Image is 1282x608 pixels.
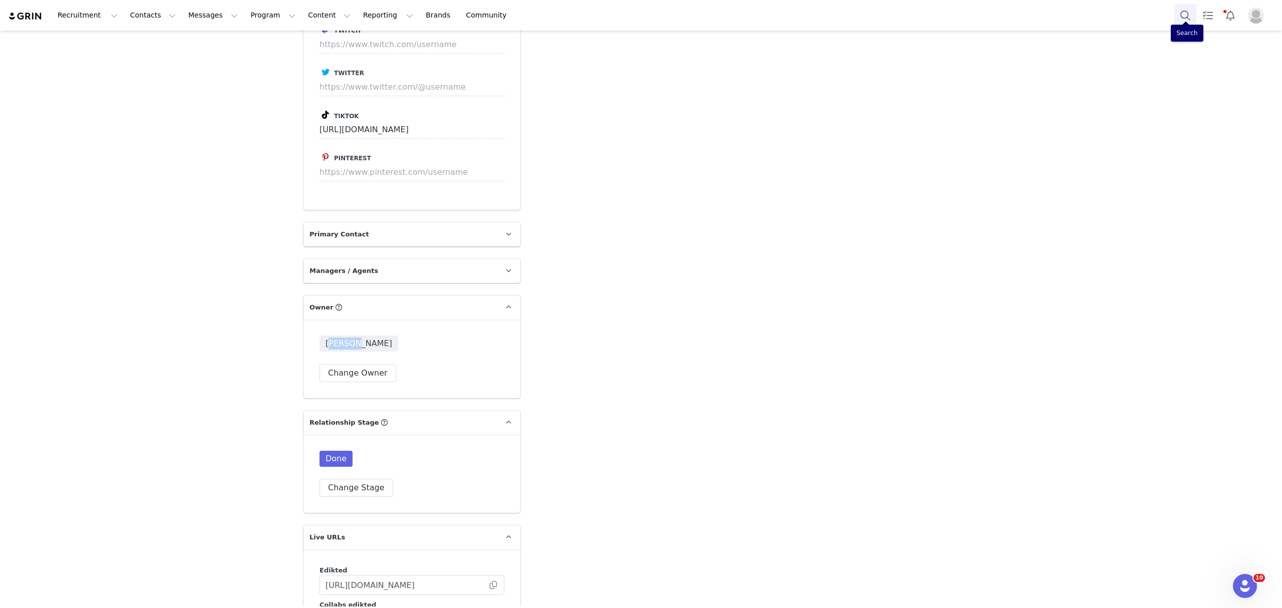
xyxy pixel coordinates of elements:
[309,229,369,239] span: Primary Contact
[8,12,43,21] img: grin logo
[309,532,345,542] span: Live URLs
[420,4,459,27] a: Brands
[357,4,419,27] button: Reporting
[319,451,353,467] span: Done
[1219,4,1241,27] button: Notifications
[1248,8,1264,24] img: placeholder-profile.jpg
[319,364,396,382] button: Change Owner
[1197,4,1219,27] a: Tasks
[319,78,505,96] input: https://www.twitter.com/@username
[309,266,378,276] span: Managers / Agents
[319,163,505,181] input: https://www.pinterest.com/username
[309,302,334,313] span: Owner
[334,70,364,77] span: Twitter
[309,418,379,428] span: Relationship Stage
[1242,8,1274,24] button: Profile
[182,4,244,27] button: Messages
[334,27,361,34] span: Twitch
[319,36,505,54] input: https://www.twitch.com/username
[319,121,505,139] input: https://www.tiktok.com/@username
[302,4,357,27] button: Content
[8,8,411,19] body: Rich Text Area. Press ALT-0 for help.
[319,336,398,352] span: [PERSON_NAME]
[124,4,182,27] button: Contacts
[1253,574,1265,582] span: 10
[319,566,348,574] span: Edikted
[1174,4,1196,27] button: Search
[319,479,393,497] button: Change Stage
[334,113,359,120] span: Tiktok
[244,4,301,27] button: Program
[52,4,124,27] button: Recruitment
[1233,574,1257,598] iframe: Intercom live chat
[460,4,517,27] a: Community
[334,155,371,162] span: Pinterest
